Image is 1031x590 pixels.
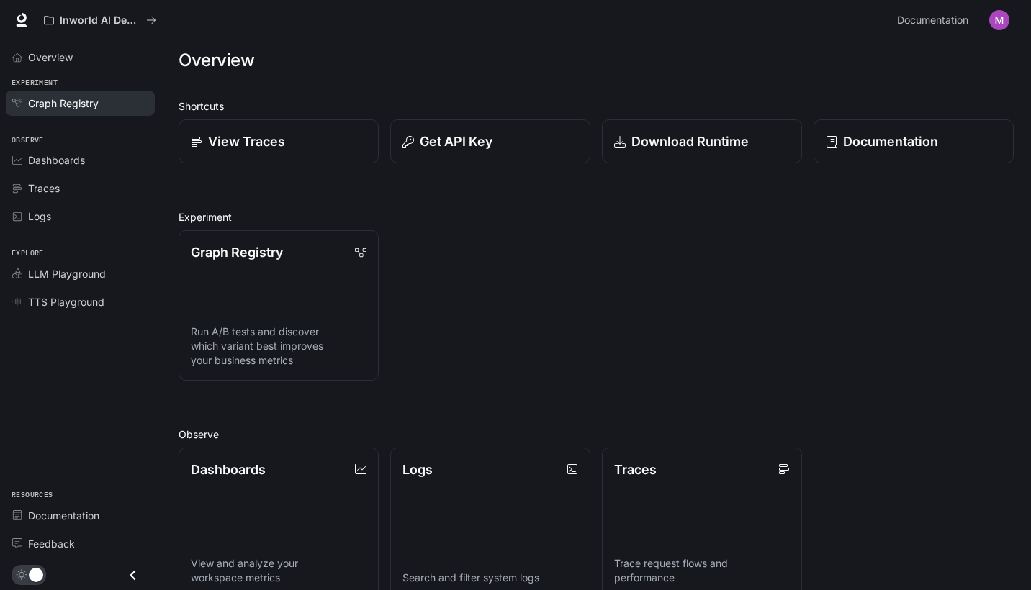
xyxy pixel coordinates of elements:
a: Graph Registry [6,91,155,116]
p: Traces [614,460,657,479]
h2: Shortcuts [179,99,1014,114]
button: User avatar [985,6,1014,35]
p: Logs [402,460,433,479]
a: Documentation [891,6,979,35]
p: View and analyze your workspace metrics [191,556,366,585]
p: Download Runtime [631,132,749,151]
p: View Traces [208,132,285,151]
span: Dashboards [28,153,85,168]
p: Run A/B tests and discover which variant best improves your business metrics [191,324,366,368]
a: Documentation [6,503,155,528]
p: Search and filter system logs [402,571,578,585]
a: View Traces [179,119,379,163]
p: Inworld AI Demos [60,14,140,27]
a: Logs [6,204,155,229]
a: LLM Playground [6,261,155,286]
span: Documentation [28,508,99,523]
img: User avatar [989,10,1009,30]
a: Graph RegistryRun A/B tests and discover which variant best improves your business metrics [179,230,379,381]
p: Dashboards [191,460,266,479]
button: Close drawer [117,560,149,590]
span: Logs [28,209,51,224]
a: Feedback [6,531,155,556]
span: LLM Playground [28,266,106,281]
h2: Experiment [179,209,1014,224]
span: Traces [28,181,60,196]
a: Documentation [814,119,1014,163]
a: TTS Playground [6,289,155,314]
p: Graph Registry [191,242,283,262]
a: Traces [6,176,155,201]
h2: Observe [179,427,1014,442]
button: All workspaces [37,6,163,35]
span: Overview [28,50,73,65]
span: Feedback [28,536,75,551]
a: Overview [6,45,155,70]
a: Dashboards [6,147,155,173]
span: TTS Playground [28,294,104,309]
span: Dark mode toggle [29,566,43,582]
p: Documentation [843,132,938,151]
button: Get API Key [390,119,590,163]
p: Get API Key [420,132,492,151]
p: Trace request flows and performance [614,556,790,585]
span: Documentation [897,12,968,29]
h1: Overview [179,46,254,75]
span: Graph Registry [28,96,99,111]
a: Download Runtime [602,119,802,163]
